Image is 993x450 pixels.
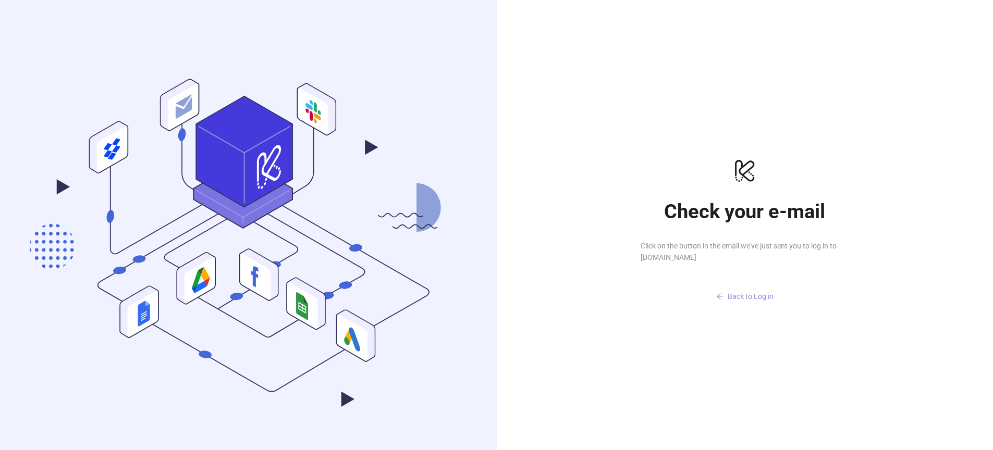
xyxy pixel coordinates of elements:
[641,288,849,305] button: Back to Log in
[728,292,774,301] span: Back to Log in
[641,199,849,223] h1: Check your e-mail
[641,271,849,305] a: Back to Log in
[641,240,849,263] span: Click on the button in the email we've just sent you to log in to [DOMAIN_NAME]
[716,293,724,300] span: arrow-left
